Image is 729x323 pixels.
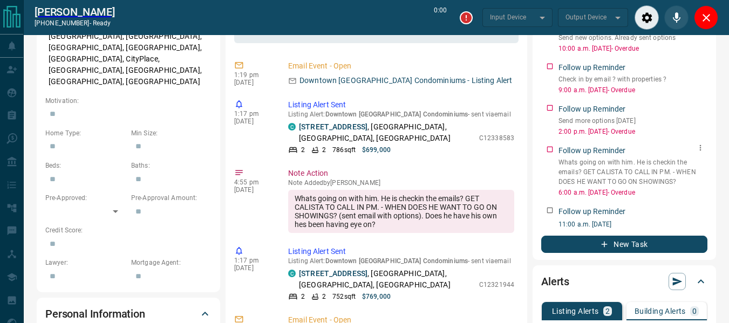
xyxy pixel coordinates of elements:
[479,280,514,290] p: C12321944
[299,121,474,144] p: , [GEOGRAPHIC_DATA], [GEOGRAPHIC_DATA], [GEOGRAPHIC_DATA]
[434,5,447,30] p: 0:00
[93,19,111,27] span: ready
[299,269,367,278] a: [STREET_ADDRESS]
[558,33,707,43] p: Send new options. Already sent options
[45,28,212,91] p: [GEOGRAPHIC_DATA], [GEOGRAPHIC_DATA], [GEOGRAPHIC_DATA], [GEOGRAPHIC_DATA], [GEOGRAPHIC_DATA], Ci...
[479,133,514,143] p: C12338583
[288,99,514,111] p: Listing Alert Sent
[332,145,356,155] p: 786 sqft
[322,145,326,155] p: 2
[288,111,514,118] p: Listing Alert : - sent via email
[45,193,126,203] p: Pre-Approved:
[45,225,212,235] p: Credit Score:
[234,264,272,272] p: [DATE]
[288,179,514,187] p: Note Added by [PERSON_NAME]
[45,161,126,170] p: Beds:
[131,161,212,170] p: Baths:
[35,5,115,18] a: [PERSON_NAME]
[288,190,514,233] div: Whats going on with him. He is checkin the emails? GET CALISTA TO CALL IN PM. - WHEN DOES HE WANT...
[664,5,689,30] div: Mute
[558,44,707,53] p: 10:00 a.m. [DATE] - Overdue
[234,257,272,264] p: 1:17 pm
[558,62,625,73] p: Follow up Reminder
[325,257,468,265] span: Downtown [GEOGRAPHIC_DATA] Condominiums
[605,307,610,315] p: 2
[552,307,599,315] p: Listing Alerts
[234,118,272,125] p: [DATE]
[694,5,718,30] div: Close
[45,305,145,322] h2: Personal Information
[131,193,212,203] p: Pre-Approval Amount:
[558,116,707,126] p: Send more options [DATE]
[131,128,212,138] p: Min Size:
[541,236,707,253] button: New Task
[288,123,296,130] div: condos.ca
[635,5,659,30] div: Audio Settings
[301,292,305,301] p: 2
[288,270,296,277] div: condos.ca
[558,85,707,95] p: 9:00 a.m. [DATE] - Overdue
[558,145,625,156] p: Follow up Reminder
[558,104,625,115] p: Follow up Reminder
[45,128,126,138] p: Home Type:
[45,258,126,267] p: Lawyer:
[234,178,272,186] p: 4:55 pm
[558,127,707,136] p: 2:00 p.m. [DATE] - Overdue
[558,74,707,84] p: Check in by email ? with properties ?
[288,246,514,257] p: Listing Alert Sent
[362,145,391,155] p: $699,000
[322,292,326,301] p: 2
[234,71,272,79] p: 1:19 pm
[234,186,272,194] p: [DATE]
[301,145,305,155] p: 2
[325,111,468,118] span: Downtown [GEOGRAPHIC_DATA] Condominiums
[131,258,212,267] p: Mortgage Agent:
[692,307,697,315] p: 0
[558,206,625,217] p: Follow up Reminder
[288,60,514,72] p: Email Event - Open
[288,257,514,265] p: Listing Alert : - sent via email
[234,110,272,118] p: 1:17 pm
[541,273,569,290] h2: Alerts
[299,75,512,86] p: Downtown [GEOGRAPHIC_DATA] Condominiums - Listing Alert
[35,18,115,28] p: [PHONE_NUMBER] -
[45,96,212,106] p: Motivation:
[541,269,707,294] div: Alerts
[299,122,367,131] a: [STREET_ADDRESS]
[234,79,272,86] p: [DATE]
[635,307,686,315] p: Building Alerts
[558,219,707,229] p: 11:00 a.m. [DATE]
[558,188,707,197] p: 6:00 a.m. [DATE] - Overdue
[288,168,514,179] p: Note Action
[332,292,356,301] p: 752 sqft
[558,157,707,187] p: Whats going on with him. He is checkin the emails? GET CALISTA TO CALL IN PM. - WHEN DOES HE WANT...
[362,292,391,301] p: $769,000
[299,268,474,291] p: , [GEOGRAPHIC_DATA], [GEOGRAPHIC_DATA], [GEOGRAPHIC_DATA]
